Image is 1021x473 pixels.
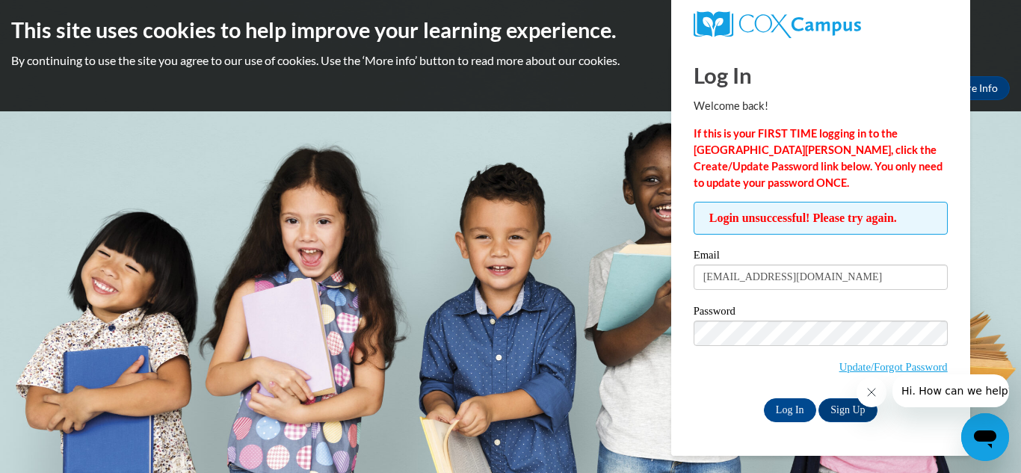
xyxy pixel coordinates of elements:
span: Login unsuccessful! Please try again. [694,202,948,235]
iframe: Message from company [892,374,1009,407]
p: Welcome back! [694,98,948,114]
span: Hi. How can we help? [9,10,121,22]
a: More Info [940,76,1010,100]
a: Sign Up [818,398,877,422]
h2: This site uses cookies to help improve your learning experience. [11,15,1010,45]
input: Log In [764,398,816,422]
label: Email [694,250,948,265]
a: COX Campus [694,11,948,38]
h1: Log In [694,60,948,90]
img: COX Campus [694,11,861,38]
p: By continuing to use the site you agree to our use of cookies. Use the ‘More info’ button to read... [11,52,1010,69]
iframe: Button to launch messaging window [961,413,1009,461]
a: Update/Forgot Password [839,361,948,373]
label: Password [694,306,948,321]
strong: If this is your FIRST TIME logging in to the [GEOGRAPHIC_DATA][PERSON_NAME], click the Create/Upd... [694,127,943,189]
iframe: Close message [857,377,886,407]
